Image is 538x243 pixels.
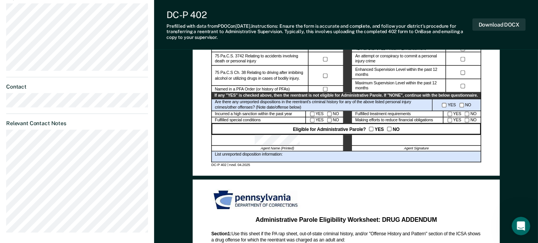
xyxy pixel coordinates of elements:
dt: Contact [6,84,148,90]
label: Maximum Supervision Level within the past 12 months [355,81,442,92]
div: YES NO [443,111,481,117]
div: Prefilled with data from PDOC on [DATE] . Instructions: Ensure the form is accurate and complete,... [166,23,472,40]
div: Fulfilled special conditions [211,117,306,124]
b: Section 1 : [211,231,231,236]
div: Incurred a high sanction within the past year [211,111,306,117]
label: 42 Pa. C.S. 9712 Firearm Enhancement [355,47,425,52]
button: Download DOCX [472,18,526,31]
div: Administrative Parole Eligibility Worksheet: DRUG ADDENDUM [215,216,477,224]
div: Are there any unreported dispositions in the reentrant's criminal history for any of the above li... [211,99,432,111]
div: If any "YES" is checked above, then the reentrant is not eligible for Administrative Parole. If "... [211,93,481,99]
div: YES NO [306,111,343,117]
div: DC-P 402 [166,9,472,20]
div: YES NO [306,117,343,124]
img: PDOC Logo [211,189,302,212]
div: Agent Name (Printed) [211,146,343,151]
label: An attempt or conspiracy to commit a personal injury crime [355,54,442,65]
div: Agent Signature [351,146,481,151]
label: 75 Pa.C.S Ch. 38 Relating to driving after imbibing alcohol or utilizing drugs in cases of bodily... [215,70,304,81]
dt: Relevant Contact Notes [6,120,148,127]
iframe: Intercom live chat [512,217,530,235]
div: Fulfilled treatment requirements [351,111,443,117]
div: YES NO [443,117,481,124]
div: YES NO [432,99,481,111]
label: Enhanced Supervision Level within the past 12 months [355,67,442,78]
div: Making efforts to reduce financial obligations [351,117,443,124]
label: 75 Pa.C.S. 3742 Relating to accidents involving death or personal injury [215,54,304,65]
div: DC-P 402 | rvsd. 04.2025 [211,163,481,167]
label: Named in a PFA Order (or history of PFAs) [215,87,289,92]
div: Eligible for Administrative Parole? YES NO [211,124,481,135]
div: List unreported disposition information: [211,151,481,163]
